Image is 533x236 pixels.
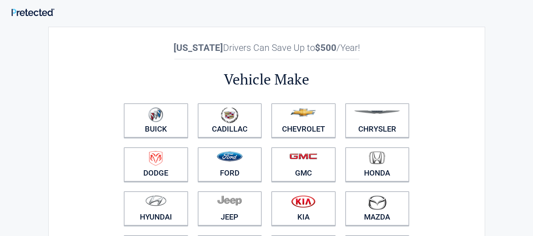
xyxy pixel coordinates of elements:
img: mazda [367,195,387,210]
img: kia [291,195,315,208]
b: [US_STATE] [174,42,223,53]
img: jeep [217,195,242,206]
img: hyundai [145,195,167,206]
a: Cadillac [198,103,262,138]
img: chrysler [354,111,400,114]
h2: Drivers Can Save Up to /Year [119,42,414,53]
a: Chrysler [345,103,410,138]
h2: Vehicle Make [119,70,414,89]
a: Buick [124,103,188,138]
img: ford [217,151,243,161]
img: chevrolet [290,108,316,117]
img: cadillac [221,107,238,123]
img: honda [369,151,385,164]
img: gmc [289,153,317,160]
a: Jeep [198,191,262,226]
a: Kia [271,191,336,226]
a: Ford [198,147,262,182]
a: GMC [271,147,336,182]
a: Chevrolet [271,103,336,138]
a: Honda [345,147,410,182]
img: Main Logo [11,8,54,16]
b: $500 [315,42,336,53]
a: Dodge [124,147,188,182]
img: buick [148,107,163,122]
img: dodge [149,151,162,166]
a: Hyundai [124,191,188,226]
a: Mazda [345,191,410,226]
